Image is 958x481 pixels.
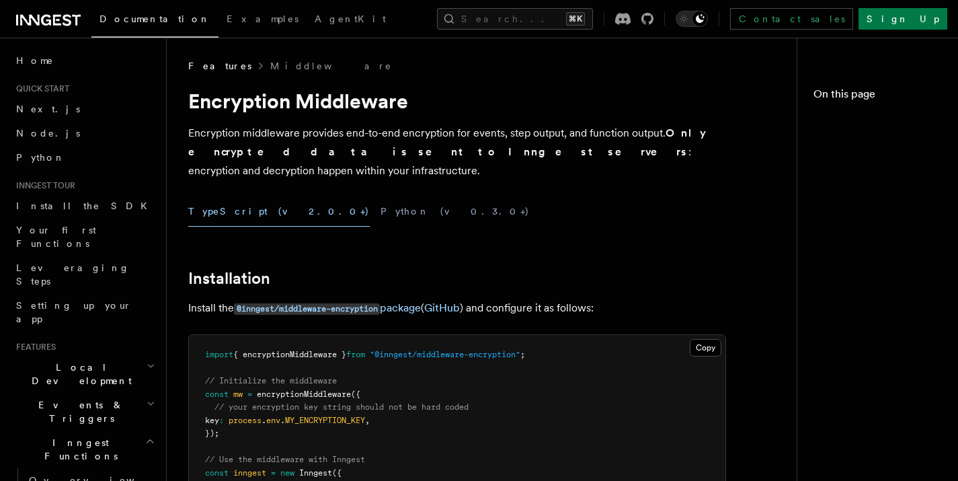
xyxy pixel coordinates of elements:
span: ; [520,350,525,359]
span: Events & Triggers [11,398,147,425]
a: AgentKit [307,4,394,36]
a: Your first Functions [11,218,158,256]
span: const [205,468,229,478]
a: Contact sales [730,8,853,30]
h4: On this page [813,86,942,108]
kbd: ⌘K [566,12,585,26]
a: Installation [188,269,270,288]
span: Node.js [16,128,80,139]
button: Events & Triggers [11,393,158,431]
span: Python [16,152,65,163]
a: Middleware [270,59,393,73]
span: Your first Functions [16,225,96,249]
a: @inngest/middleware-encryptionpackage [234,301,421,314]
a: Setting up your app [11,293,158,331]
span: : [219,416,224,425]
a: Home [11,48,158,73]
span: MY_ENCRYPTION_KEY [285,416,365,425]
button: Inngest Functions [11,431,158,468]
span: = [247,390,252,399]
span: inngest [233,468,266,478]
span: const [205,390,229,399]
button: Python (v0.3.0+) [381,196,530,227]
span: Local Development [11,361,147,387]
span: Documentation [99,13,210,24]
span: Leveraging Steps [16,262,130,287]
a: Examples [218,4,307,36]
span: // Initialize the middleware [205,376,337,385]
button: Search...⌘K [437,8,593,30]
span: Features [11,342,56,353]
span: // Use the middleware with Inngest [205,455,365,464]
span: . [262,416,266,425]
span: env [266,416,280,425]
span: new [280,468,294,478]
span: . [280,416,285,425]
span: Setting up your app [16,300,132,324]
span: ({ [332,468,342,478]
a: Sign Up [859,8,947,30]
span: Next.js [16,104,80,114]
span: // your encryption key string should not be hard coded [214,402,469,412]
span: }); [205,429,219,438]
a: Next.js [11,97,158,121]
span: key [205,416,219,425]
a: Install the SDK [11,194,158,218]
span: Features [188,59,251,73]
span: Inngest [299,468,332,478]
a: Python [11,145,158,170]
span: Examples [227,13,298,24]
span: Home [16,54,54,67]
span: Inngest tour [11,180,75,191]
button: TypeScript (v2.0.0+) [188,196,370,227]
span: import [205,350,233,359]
a: Documentation [91,4,218,38]
button: Copy [690,339,721,357]
a: Leveraging Steps [11,256,158,293]
span: = [271,468,276,478]
span: "@inngest/middleware-encryption" [370,350,520,359]
button: Local Development [11,355,158,393]
code: @inngest/middleware-encryption [234,303,380,315]
span: Install the SDK [16,200,155,211]
p: Encryption middleware provides end-to-end encryption for events, step output, and function output... [188,124,726,180]
a: Node.js [11,121,158,145]
span: { encryptionMiddleware } [233,350,346,359]
span: Inngest Functions [11,436,145,463]
a: GitHub [424,301,460,314]
span: Quick start [11,83,69,94]
span: , [365,416,370,425]
h1: Encryption Middleware [188,89,726,113]
span: process [229,416,262,425]
span: mw [233,390,243,399]
span: AgentKit [315,13,386,24]
span: encryptionMiddleware [257,390,351,399]
button: Toggle dark mode [676,11,708,27]
span: from [346,350,365,359]
span: ({ [351,390,360,399]
p: Install the ( ) and configure it as follows: [188,299,726,318]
